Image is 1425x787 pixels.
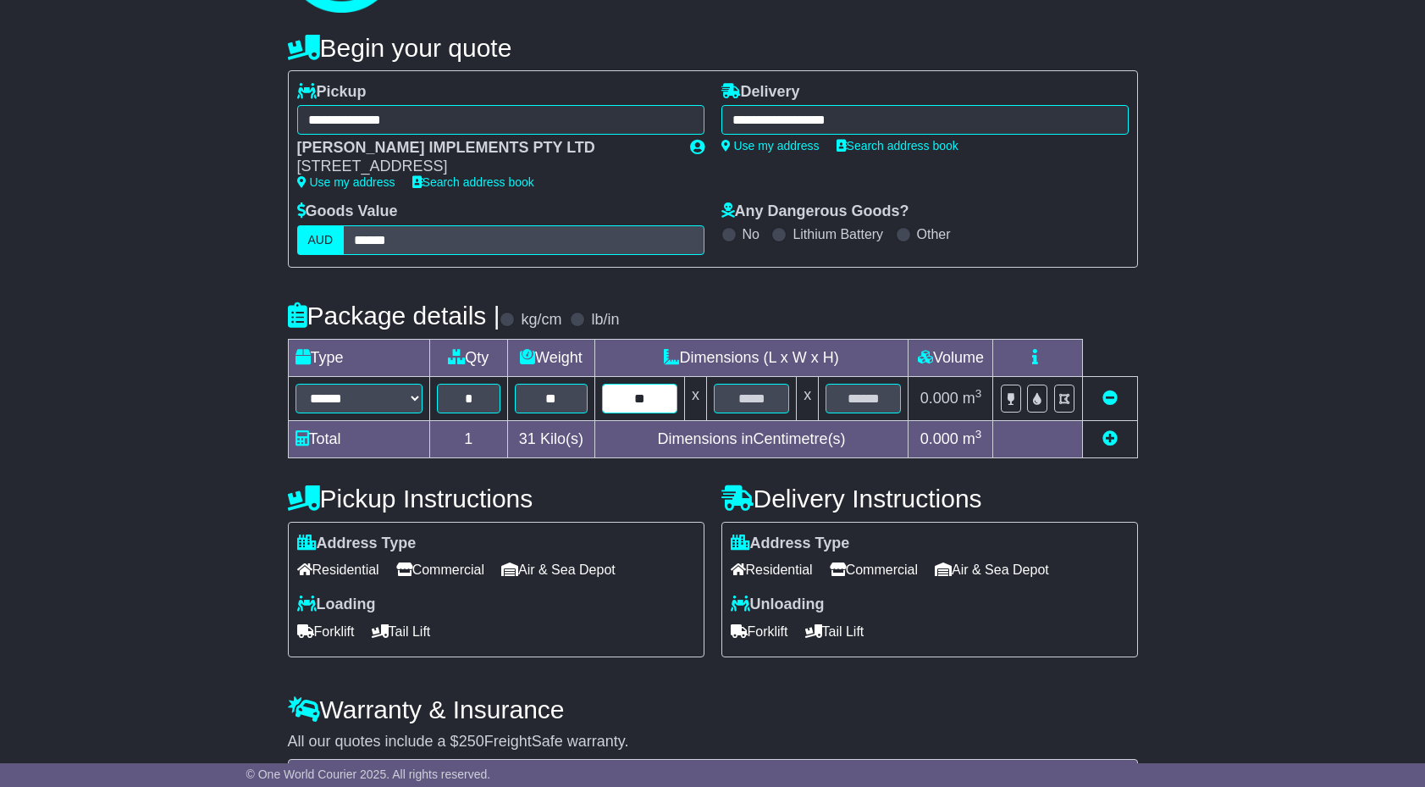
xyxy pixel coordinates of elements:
span: Residential [297,557,379,583]
label: Loading [297,596,376,614]
sup: 3 [975,387,982,400]
td: Weight [508,339,595,376]
span: Residential [731,557,813,583]
a: Remove this item [1102,390,1118,407]
label: No [743,226,759,242]
td: Type [288,339,429,376]
a: Search address book [837,139,958,152]
td: x [684,376,706,420]
label: Unloading [731,596,825,614]
td: x [797,376,819,420]
a: Use my address [721,139,820,152]
td: Total [288,420,429,457]
label: Goods Value [297,202,398,221]
span: Air & Sea Depot [935,557,1049,583]
label: Any Dangerous Goods? [721,202,909,221]
h4: Begin your quote [288,34,1138,62]
span: © One World Courier 2025. All rights reserved. [246,768,491,781]
td: Kilo(s) [508,420,595,457]
label: lb/in [591,311,619,330]
span: Tail Lift [372,618,431,645]
label: AUD [297,225,345,255]
a: Add new item [1102,430,1118,447]
label: Address Type [297,535,417,553]
td: 1 [429,420,508,457]
div: All our quotes include a $ FreightSafe warranty. [288,733,1138,751]
td: Dimensions (L x W x H) [594,339,909,376]
span: Forklift [297,618,355,645]
h4: Warranty & Insurance [288,696,1138,723]
a: Search address book [412,175,534,189]
td: Volume [909,339,993,376]
label: kg/cm [521,311,561,330]
span: Forklift [731,618,788,645]
span: 31 [519,430,536,447]
td: Dimensions in Centimetre(s) [594,420,909,457]
span: Air & Sea Depot [501,557,616,583]
span: m [963,430,982,447]
td: Qty [429,339,508,376]
span: Commercial [830,557,918,583]
sup: 3 [975,428,982,441]
label: Address Type [731,535,850,553]
span: 250 [459,733,484,750]
span: Tail Lift [805,618,864,645]
span: Commercial [396,557,484,583]
label: Delivery [721,83,800,102]
label: Lithium Battery [793,226,883,242]
span: 0.000 [920,390,958,407]
h4: Pickup Instructions [288,485,704,513]
label: Pickup [297,83,367,102]
span: 0.000 [920,430,958,447]
h4: Package details | [288,302,500,330]
div: [PERSON_NAME] IMPLEMENTS PTY LTD [297,139,673,158]
span: m [963,390,982,407]
h4: Delivery Instructions [721,485,1138,513]
a: Use my address [297,175,395,189]
div: [STREET_ADDRESS] [297,158,673,176]
label: Other [917,226,951,242]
